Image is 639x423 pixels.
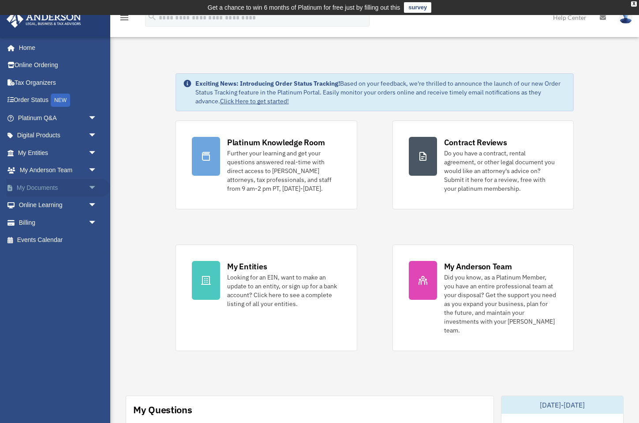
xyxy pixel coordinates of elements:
[6,162,110,179] a: My Anderson Teamarrow_drop_down
[444,273,558,335] div: Did you know, as a Platinum Member, you have an entire professional team at your disposal? Get th...
[444,261,512,272] div: My Anderson Team
[88,179,106,197] span: arrow_drop_down
[6,214,110,231] a: Billingarrow_drop_down
[6,74,110,91] a: Tax Organizers
[88,162,106,180] span: arrow_drop_down
[147,12,157,22] i: search
[227,149,341,193] div: Further your learning and get your questions answered real-time with direct access to [PERSON_NAM...
[195,79,566,106] div: Based on your feedback, we're thrilled to announce the launch of our new Order Status Tracking fe...
[88,144,106,162] span: arrow_drop_down
[444,137,507,148] div: Contract Reviews
[6,57,110,74] a: Online Ordering
[444,149,558,193] div: Do you have a contract, rental agreement, or other legal document you would like an attorney's ad...
[4,11,84,28] img: Anderson Advisors Platinum Portal
[619,11,632,24] img: User Pic
[51,94,70,107] div: NEW
[220,97,289,105] a: Click Here to get started!
[133,403,192,416] div: My Questions
[88,214,106,232] span: arrow_drop_down
[6,109,110,127] a: Platinum Q&Aarrow_drop_down
[227,261,267,272] div: My Entities
[392,245,574,351] a: My Anderson Team Did you know, as a Platinum Member, you have an entire professional team at your...
[208,2,400,13] div: Get a chance to win 6 months of Platinum for free just by filling out this
[501,396,623,414] div: [DATE]-[DATE]
[88,196,106,215] span: arrow_drop_down
[392,121,574,209] a: Contract Reviews Do you have a contract, rental agreement, or other legal document you would like...
[195,79,340,87] strong: Exciting News: Introducing Order Status Tracking!
[176,245,357,351] a: My Entities Looking for an EIN, want to make an update to an entity, or sign up for a bank accoun...
[6,91,110,110] a: Order StatusNEW
[227,137,325,148] div: Platinum Knowledge Room
[6,144,110,162] a: My Entitiesarrow_drop_down
[88,127,106,145] span: arrow_drop_down
[176,121,357,209] a: Platinum Knowledge Room Further your learning and get your questions answered real-time with dire...
[404,2,431,13] a: survey
[119,15,130,23] a: menu
[88,109,106,127] span: arrow_drop_down
[6,179,110,196] a: My Documentsarrow_drop_down
[6,196,110,214] a: Online Learningarrow_drop_down
[119,12,130,23] i: menu
[631,1,637,7] div: close
[6,39,106,57] a: Home
[6,127,110,144] a: Digital Productsarrow_drop_down
[6,231,110,249] a: Events Calendar
[227,273,341,308] div: Looking for an EIN, want to make an update to an entity, or sign up for a bank account? Click her...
